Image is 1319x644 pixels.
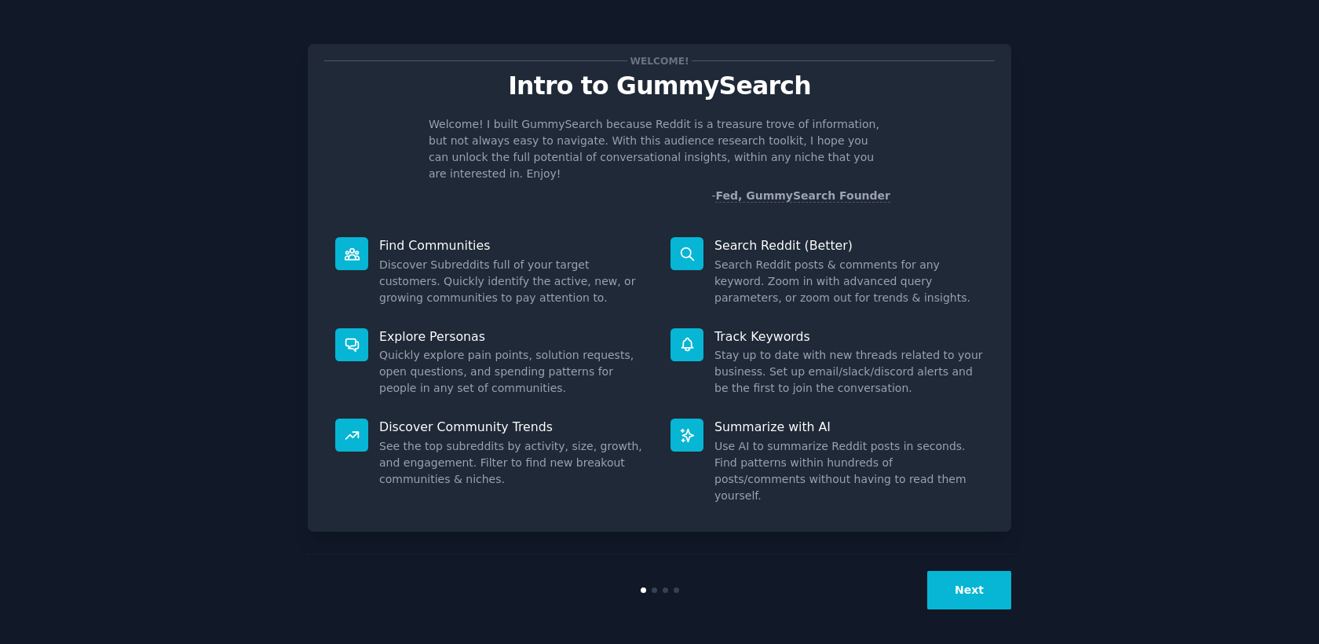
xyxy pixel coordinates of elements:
button: Next [927,571,1011,609]
p: Discover Community Trends [379,419,649,435]
div: - [711,188,890,204]
p: Intro to GummySearch [324,72,995,100]
p: Explore Personas [379,328,649,345]
dd: Search Reddit posts & comments for any keyword. Zoom in with advanced query parameters, or zoom o... [714,257,984,306]
a: Fed, GummySearch Founder [715,189,890,203]
dd: Discover Subreddits full of your target customers. Quickly identify the active, new, or growing c... [379,257,649,306]
p: Track Keywords [714,328,984,345]
dd: Quickly explore pain points, solution requests, open questions, and spending patterns for people ... [379,347,649,397]
p: Search Reddit (Better) [714,237,984,254]
dd: Stay up to date with new threads related to your business. Set up email/slack/discord alerts and ... [714,347,984,397]
p: Find Communities [379,237,649,254]
dd: Use AI to summarize Reddit posts in seconds. Find patterns within hundreds of posts/comments with... [714,438,984,504]
dd: See the top subreddits by activity, size, growth, and engagement. Filter to find new breakout com... [379,438,649,488]
p: Welcome! I built GummySearch because Reddit is a treasure trove of information, but not always ea... [429,116,890,182]
p: Summarize with AI [714,419,984,435]
span: Welcome! [627,53,692,69]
